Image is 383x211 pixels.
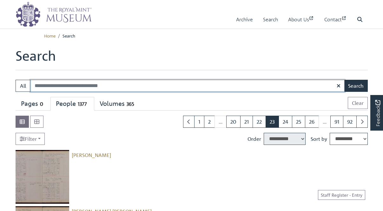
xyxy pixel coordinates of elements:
a: Goto page 26 [305,116,319,128]
a: Previous page [183,116,195,128]
a: Contact [324,10,347,29]
a: Goto page 91 [330,116,343,128]
button: All [16,80,31,92]
span: Goto page 23 [266,116,279,128]
h1: Search [16,48,368,70]
a: Search [263,10,278,29]
div: Pages [21,100,45,108]
input: Enter one or more search terms... [30,80,345,92]
a: Goto page 21 [240,116,253,128]
a: Next page [356,116,368,128]
a: Would you like to provide feedback? [370,95,383,131]
a: [PERSON_NAME] [72,152,111,158]
img: logo_wide.png [16,2,92,27]
span: Feedback [374,100,381,126]
span: 365 [125,100,136,108]
div: Volumes [100,100,136,108]
a: Goto page 92 [343,116,357,128]
nav: pagination [181,116,368,128]
a: Goto page 2 [204,116,215,128]
img: Edward Bowler [16,150,69,204]
a: Archive [236,10,253,29]
a: Goto page 1 [194,116,204,128]
a: Goto page 20 [226,116,241,128]
span: 0 [38,100,45,108]
div: People [56,100,89,108]
a: Goto page 24 [279,116,292,128]
a: Staff Register - Entry [318,190,365,200]
label: Sort by [311,135,327,143]
a: Goto page 22 [253,116,266,128]
a: Filter [16,133,45,145]
button: Clear [348,97,368,109]
a: About Us [288,10,314,29]
label: Order [248,135,261,143]
a: Goto page 25 [292,116,305,128]
span: Search [63,33,75,38]
button: Search [344,80,368,92]
a: Home [44,33,56,38]
span: 1377 [76,100,89,108]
